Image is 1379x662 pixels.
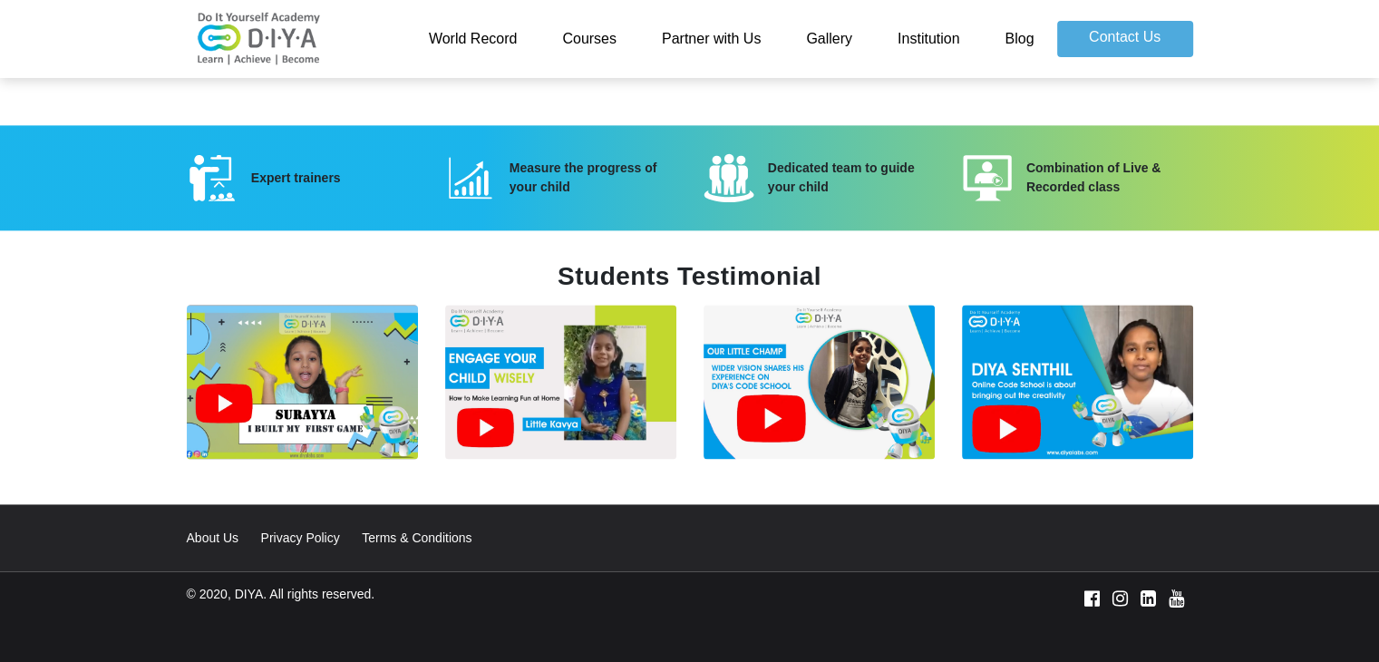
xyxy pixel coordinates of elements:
[187,305,418,459] img: surya.jpg
[187,12,332,66] img: logo-v2.png
[173,258,1207,296] div: Students Testimonial
[704,305,935,459] img: ishan.jpg
[704,152,754,203] img: 3.svg
[754,159,948,197] div: Dedicated team to guide your child
[875,21,982,57] a: Institution
[445,152,496,203] img: 2.svg
[962,305,1193,459] img: senthil.jpg
[362,531,490,545] a: Terms & Conditions
[496,159,690,197] div: Measure the progress of your child
[173,585,862,612] div: © 2020, DIYA. All rights reserved.
[962,152,1013,203] img: 4.svg
[406,21,540,57] a: World Record
[1013,159,1207,197] div: Combination of Live & Recorded class
[187,531,257,545] a: About Us
[445,305,676,459] img: kavya.jpg
[238,169,432,188] div: Expert trainers
[639,21,783,57] a: Partner with Us
[539,21,639,57] a: Courses
[187,152,238,203] img: 1.svg
[261,531,358,545] a: Privacy Policy
[982,21,1056,57] a: Blog
[1057,21,1193,57] a: Contact Us
[783,21,875,57] a: Gallery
